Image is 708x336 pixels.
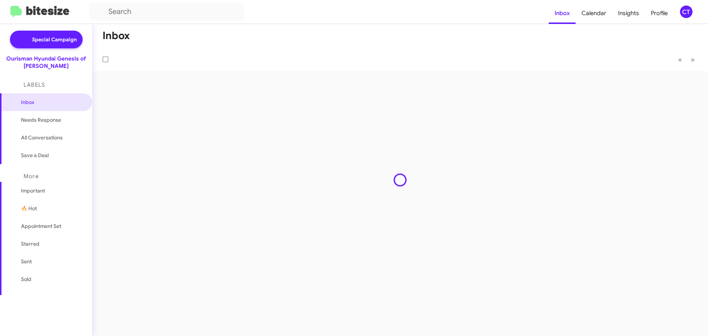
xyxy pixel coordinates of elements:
span: Sold [21,276,31,283]
span: Sent [21,258,32,265]
input: Search [89,3,244,21]
span: More [24,173,39,180]
span: 🔥 Hot [21,205,37,212]
h1: Inbox [103,30,130,42]
a: Profile [645,3,674,24]
a: Insights [612,3,645,24]
span: Starred [21,240,39,247]
span: Important [21,187,84,194]
span: Appointment Set [21,222,61,230]
span: All Conversations [21,134,63,141]
button: CT [674,6,700,18]
button: Previous [674,52,687,67]
span: « [678,55,682,64]
span: Labels [24,82,45,88]
span: Sold Responded [21,293,60,301]
a: Calendar [576,3,612,24]
button: Next [686,52,699,67]
span: Needs Response [21,116,84,124]
span: Special Campaign [32,36,77,43]
nav: Page navigation example [674,52,699,67]
div: CT [680,6,693,18]
span: Save a Deal [21,152,49,159]
span: Inbox [21,98,84,106]
a: Special Campaign [10,31,83,48]
a: Inbox [549,3,576,24]
span: » [691,55,695,64]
